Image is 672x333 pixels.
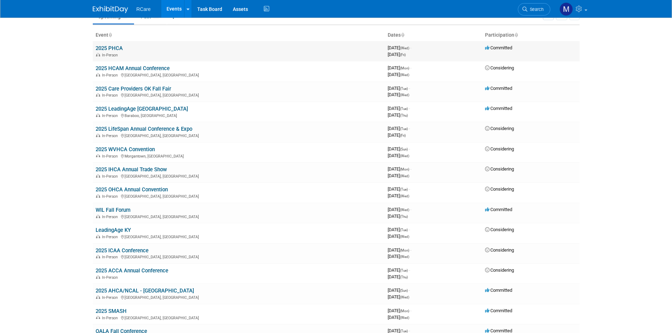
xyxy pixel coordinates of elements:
span: (Thu) [400,113,408,117]
span: In-Person [102,316,120,320]
span: (Tue) [400,228,408,232]
div: [GEOGRAPHIC_DATA], [GEOGRAPHIC_DATA] [96,132,382,138]
a: LeadingAge KY [96,227,131,233]
img: In-Person Event [96,154,100,158]
div: [GEOGRAPHIC_DATA], [GEOGRAPHIC_DATA] [96,254,382,259]
img: In-Person Event [96,113,100,117]
span: (Thu) [400,275,408,279]
span: (Wed) [400,235,409,239]
div: Morgantown, [GEOGRAPHIC_DATA] [96,153,382,159]
span: - [409,86,410,91]
span: In-Person [102,295,120,300]
span: (Wed) [400,93,409,97]
span: - [410,166,411,172]
span: [DATE] [388,173,409,178]
img: ExhibitDay [93,6,128,13]
span: (Wed) [400,46,409,50]
div: Baraboo, [GEOGRAPHIC_DATA] [96,112,382,118]
span: (Tue) [400,269,408,272]
span: In-Person [102,134,120,138]
span: (Fri) [400,53,406,57]
div: [GEOGRAPHIC_DATA], [GEOGRAPHIC_DATA] [96,193,382,199]
span: (Wed) [400,174,409,178]
span: (Mon) [400,167,409,171]
div: [GEOGRAPHIC_DATA], [GEOGRAPHIC_DATA] [96,173,382,179]
span: (Tue) [400,107,408,111]
span: [DATE] [388,207,411,212]
span: - [410,207,411,212]
img: Mila Vasquez [559,2,573,16]
a: Search [518,3,550,16]
span: [DATE] [388,92,409,97]
span: (Wed) [400,255,409,259]
span: - [409,186,410,192]
div: [GEOGRAPHIC_DATA], [GEOGRAPHIC_DATA] [96,72,382,78]
span: (Wed) [400,208,409,212]
span: [DATE] [388,52,406,57]
img: In-Person Event [96,73,100,76]
span: [DATE] [388,193,409,198]
span: Considering [485,227,514,232]
img: In-Person Event [96,194,100,198]
a: 2025 WVHCA Convention [96,146,155,153]
div: [GEOGRAPHIC_DATA], [GEOGRAPHIC_DATA] [96,214,382,219]
span: [DATE] [388,166,411,172]
img: In-Person Event [96,255,100,258]
span: - [410,247,411,253]
span: [DATE] [388,214,408,219]
span: - [409,146,410,152]
span: [DATE] [388,186,410,192]
span: Committed [485,45,512,50]
span: In-Person [102,53,120,57]
a: 2025 HCAM Annual Conference [96,65,170,72]
th: Event [93,29,385,41]
span: In-Person [102,73,120,78]
span: In-Person [102,255,120,259]
span: Committed [485,86,512,91]
span: Considering [485,126,514,131]
span: - [410,308,411,313]
span: [DATE] [388,227,410,232]
img: In-Person Event [96,53,100,56]
span: - [409,267,410,273]
img: In-Person Event [96,215,100,218]
span: - [410,65,411,70]
span: (Wed) [400,73,409,77]
span: In-Person [102,93,120,98]
span: Committed [485,308,512,313]
span: [DATE] [388,126,410,131]
span: Considering [485,146,514,152]
span: [DATE] [388,86,410,91]
a: Sort by Event Name [108,32,112,38]
th: Participation [482,29,580,41]
span: Considering [485,247,514,253]
span: [DATE] [388,308,411,313]
span: (Fri) [400,134,406,137]
span: Considering [485,65,514,70]
span: [DATE] [388,72,409,77]
div: [GEOGRAPHIC_DATA], [GEOGRAPHIC_DATA] [96,234,382,239]
span: [DATE] [388,112,408,118]
span: [DATE] [388,132,406,138]
span: [DATE] [388,315,409,320]
span: (Sun) [400,289,408,292]
span: (Tue) [400,87,408,91]
span: - [409,227,410,232]
a: 2025 SMASH [96,308,127,314]
a: 2025 ACCA Annual Conference [96,267,168,274]
span: [DATE] [388,288,410,293]
span: In-Person [102,154,120,159]
span: [DATE] [388,254,409,259]
span: (Mon) [400,248,409,252]
img: In-Person Event [96,93,100,97]
span: In-Person [102,235,120,239]
span: [DATE] [388,267,410,273]
a: 2025 OHCA Annual Convention [96,186,168,193]
img: In-Person Event [96,316,100,319]
a: 2025 PHCA [96,45,123,51]
span: [DATE] [388,294,409,300]
span: (Tue) [400,187,408,191]
span: Considering [485,166,514,172]
span: (Wed) [400,295,409,299]
a: 2025 Care Providers OK Fall Fair [96,86,171,92]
